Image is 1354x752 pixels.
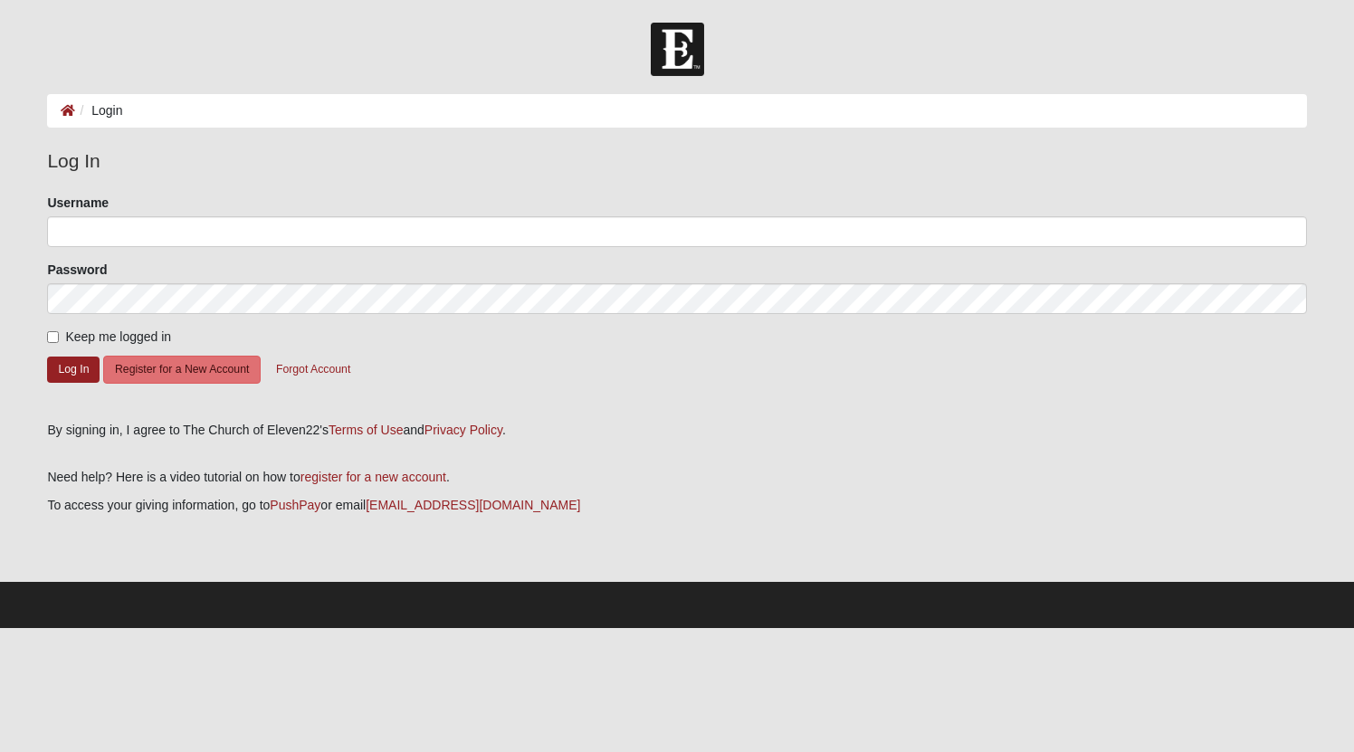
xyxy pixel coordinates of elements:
[329,423,403,437] a: Terms of Use
[47,421,1306,440] div: By signing in, I agree to The Church of Eleven22's and .
[47,194,109,212] label: Username
[47,331,59,343] input: Keep me logged in
[366,498,580,512] a: [EMAIL_ADDRESS][DOMAIN_NAME]
[264,356,362,384] button: Forgot Account
[103,356,261,384] button: Register for a New Account
[65,329,171,344] span: Keep me logged in
[300,470,446,484] a: register for a new account
[651,23,704,76] img: Church of Eleven22 Logo
[47,261,107,279] label: Password
[47,496,1306,515] p: To access your giving information, go to or email
[47,147,1306,176] legend: Log In
[75,101,122,120] li: Login
[424,423,502,437] a: Privacy Policy
[47,468,1306,487] p: Need help? Here is a video tutorial on how to .
[270,498,320,512] a: PushPay
[47,357,100,383] button: Log In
